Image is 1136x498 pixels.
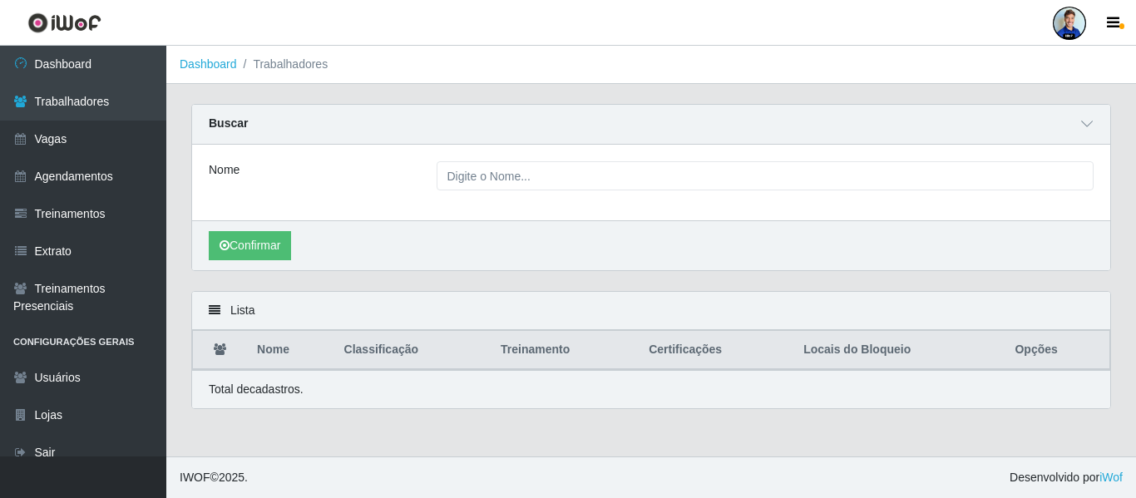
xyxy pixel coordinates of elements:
th: Opções [1005,331,1109,370]
th: Classificação [334,331,491,370]
label: Nome [209,161,240,179]
span: Desenvolvido por [1010,469,1123,486]
li: Trabalhadores [237,56,328,73]
span: © 2025 . [180,469,248,486]
th: Locais do Bloqueio [793,331,1005,370]
p: Total de cadastros. [209,381,304,398]
nav: breadcrumb [166,46,1136,84]
a: iWof [1099,471,1123,484]
th: Certificações [639,331,793,370]
th: Treinamento [491,331,639,370]
button: Confirmar [209,231,291,260]
strong: Buscar [209,116,248,130]
div: Lista [192,292,1110,330]
th: Nome [247,331,333,370]
a: Dashboard [180,57,237,71]
img: CoreUI Logo [27,12,101,33]
input: Digite o Nome... [437,161,1094,190]
span: IWOF [180,471,210,484]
